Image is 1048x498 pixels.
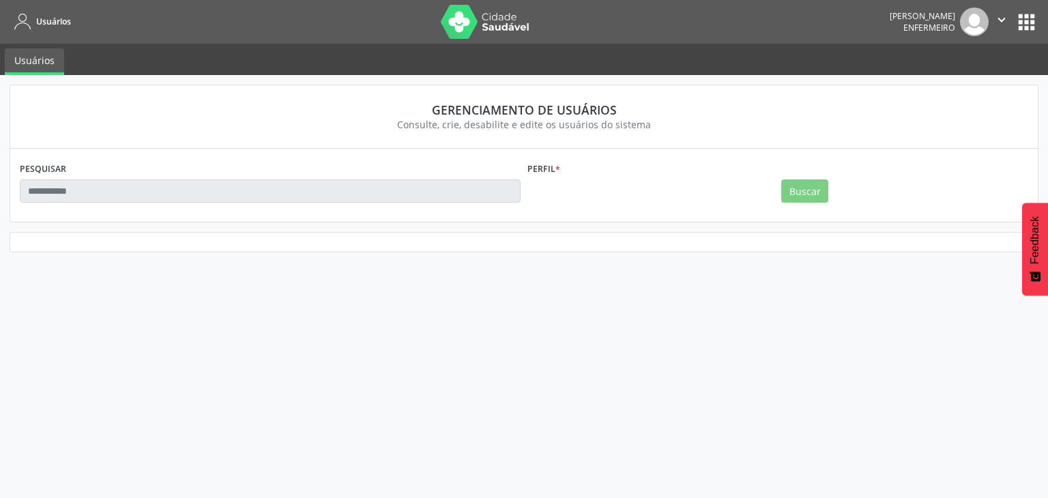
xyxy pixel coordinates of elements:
[20,158,66,179] label: PESQUISAR
[781,179,828,203] button: Buscar
[1022,203,1048,295] button: Feedback - Mostrar pesquisa
[960,8,989,36] img: img
[903,22,955,33] span: Enfermeiro
[989,8,1015,36] button: 
[29,102,1019,117] div: Gerenciamento de usuários
[890,10,955,22] div: [PERSON_NAME]
[29,117,1019,132] div: Consulte, crie, desabilite e edite os usuários do sistema
[10,10,71,33] a: Usuários
[5,48,64,75] a: Usuários
[36,16,71,27] span: Usuários
[527,158,560,179] label: Perfil
[1029,216,1041,264] span: Feedback
[994,12,1009,27] i: 
[1015,10,1038,34] button: apps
